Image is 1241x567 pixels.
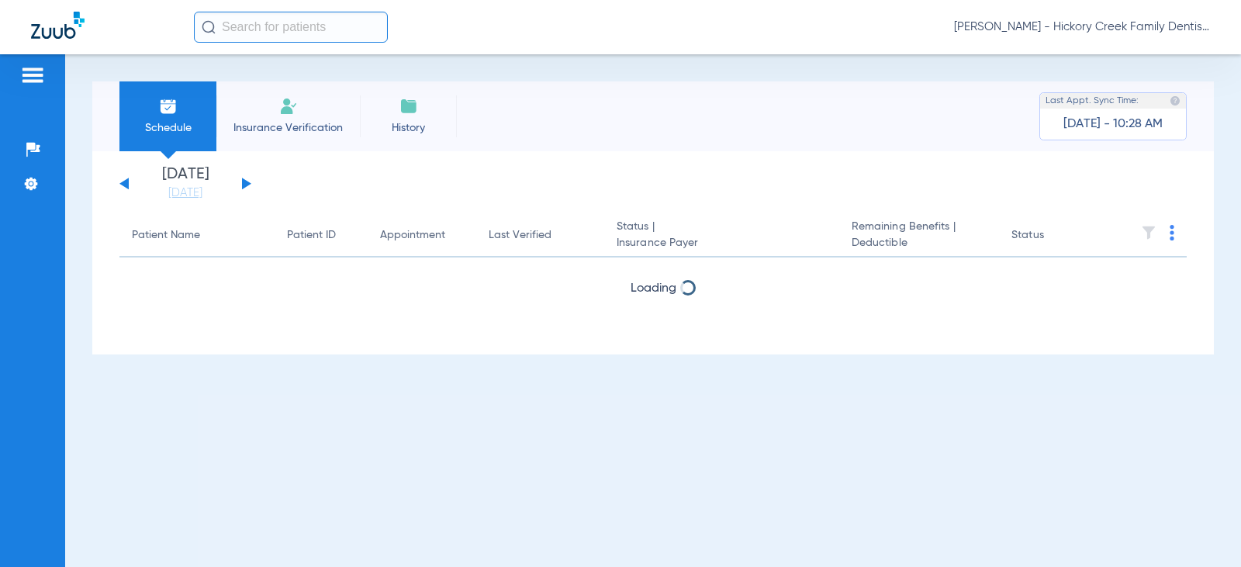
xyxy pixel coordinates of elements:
div: Patient Name [132,227,262,244]
span: Last Appt. Sync Time: [1046,93,1139,109]
div: Last Verified [489,227,551,244]
a: [DATE] [139,185,232,201]
span: [PERSON_NAME] - Hickory Creek Family Dentistry [954,19,1210,35]
img: hamburger-icon [20,66,45,85]
div: Patient ID [287,227,355,244]
img: Zuub Logo [31,12,85,39]
img: filter.svg [1141,225,1156,240]
th: Status | [604,214,839,258]
span: Loading [631,282,676,295]
th: Status [999,214,1104,258]
input: Search for patients [194,12,388,43]
span: Insurance Payer [617,235,827,251]
span: Deductible [852,235,987,251]
span: Insurance Verification [228,120,348,136]
img: last sync help info [1170,95,1181,106]
span: History [372,120,445,136]
img: History [399,97,418,116]
div: Patient Name [132,227,200,244]
span: [DATE] - 10:28 AM [1063,116,1163,132]
img: group-dot-blue.svg [1170,225,1174,240]
div: Appointment [380,227,445,244]
div: Patient ID [287,227,336,244]
li: [DATE] [139,167,232,201]
th: Remaining Benefits | [839,214,999,258]
div: Last Verified [489,227,592,244]
img: Manual Insurance Verification [279,97,298,116]
img: Search Icon [202,20,216,34]
span: Schedule [131,120,205,136]
img: Schedule [159,97,178,116]
div: Appointment [380,227,464,244]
